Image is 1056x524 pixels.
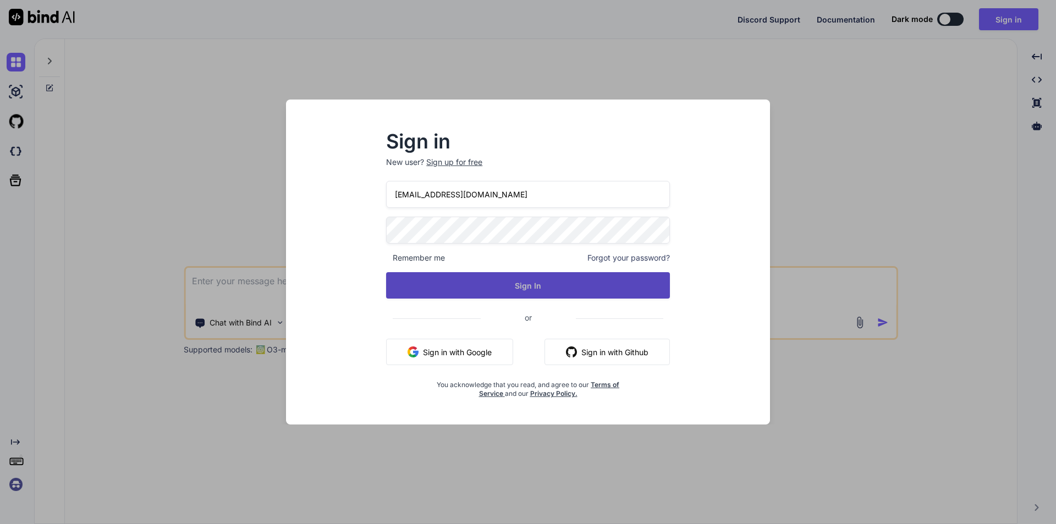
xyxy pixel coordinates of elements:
[544,339,670,365] button: Sign in with Github
[408,346,419,357] img: google
[386,252,445,263] span: Remember me
[530,389,577,398] a: Privacy Policy.
[386,339,513,365] button: Sign in with Google
[426,157,482,168] div: Sign up for free
[587,252,670,263] span: Forgot your password?
[386,181,670,208] input: Login or Email
[566,346,577,357] img: github
[433,374,623,398] div: You acknowledge that you read, and agree to our and our
[386,133,670,150] h2: Sign in
[386,157,670,181] p: New user?
[479,380,620,398] a: Terms of Service
[386,272,670,299] button: Sign In
[481,304,576,331] span: or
